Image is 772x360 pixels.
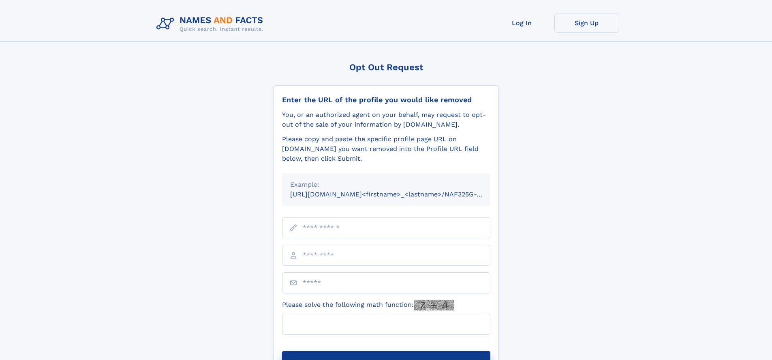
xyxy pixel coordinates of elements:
[282,110,490,129] div: You, or an authorized agent on your behalf, may request to opt-out of the sale of your informatio...
[282,300,454,310] label: Please solve the following math function:
[282,134,490,164] div: Please copy and paste the specific profile page URL on [DOMAIN_NAME] you want removed into the Pr...
[282,95,490,104] div: Enter the URL of the profile you would like removed
[490,13,554,33] a: Log In
[290,190,506,198] small: [URL][DOMAIN_NAME]<firstname>_<lastname>/NAF325G-xxxxxxxx
[153,13,270,35] img: Logo Names and Facts
[554,13,619,33] a: Sign Up
[274,62,499,72] div: Opt Out Request
[290,180,482,190] div: Example:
